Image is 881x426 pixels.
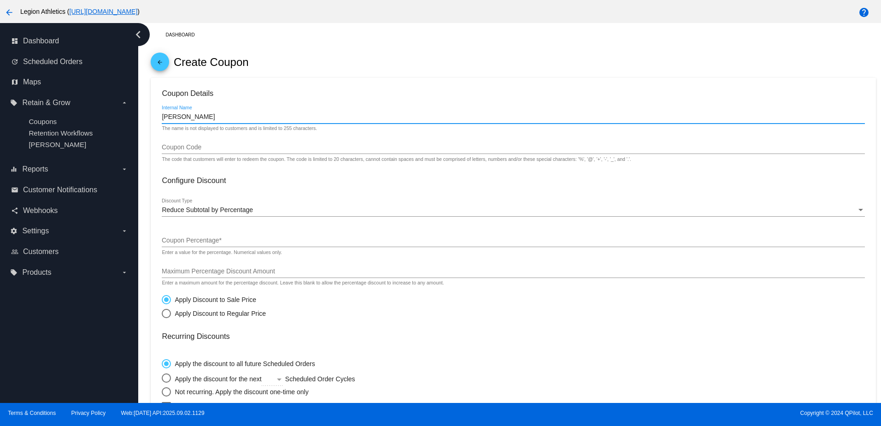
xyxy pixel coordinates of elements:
div: Enter a maximum amount for the percentage discount. Leave this blank to allow the percentage disc... [162,280,444,286]
div: Apply Discount to Sale Price [171,296,256,303]
i: arrow_drop_down [121,227,128,235]
a: Retention Workflows [29,129,93,137]
i: dashboard [11,37,18,45]
mat-icon: help [858,7,869,18]
span: Maps [23,78,41,86]
mat-icon: arrow_back [154,59,165,70]
div: Apply the discount to all future Scheduled Orders [171,360,315,367]
a: map Maps [11,75,128,89]
span: Customer Notifications [23,186,97,194]
i: map [11,78,18,86]
h2: Create Coupon [174,56,249,69]
a: dashboard Dashboard [11,34,128,48]
div: The code that customers will enter to redeem the coupon. The code is limited to 20 characters, ca... [162,157,631,162]
a: people_outline Customers [11,244,128,259]
span: Is Stackable [175,401,210,412]
span: Products [22,268,51,277]
input: Maximum Percentage Discount Amount [162,268,864,275]
i: arrow_drop_down [121,99,128,106]
a: Privacy Policy [71,410,106,416]
input: Coupon Percentage [162,237,864,244]
h3: Recurring Discounts [162,332,864,341]
input: Coupon Code [162,144,864,151]
a: [PERSON_NAME] [29,141,86,148]
i: settings [10,227,18,235]
a: Coupons [29,118,57,125]
h3: Configure Discount [162,176,864,185]
div: Not recurring. Apply the discount one-time only [171,388,308,396]
i: chevron_left [131,27,146,42]
i: people_outline [11,248,18,255]
a: Terms & Conditions [8,410,56,416]
h3: Coupon Details [162,89,864,98]
a: email Customer Notifications [11,183,128,197]
span: Reports [22,165,48,173]
i: equalizer [10,166,18,173]
span: Scheduled Orders [23,58,82,66]
mat-radio-group: Select an option [162,290,266,318]
span: Copyright © 2024 QPilot, LLC [448,410,873,416]
a: share Webhooks [11,203,128,218]
a: Web:[DATE] API:2025.09.02.1129 [121,410,205,416]
div: The name is not displayed to customers and is limited to 255 characters. [162,126,317,131]
mat-select: Discount Type [162,207,864,214]
i: share [11,207,18,214]
span: Webhooks [23,207,58,215]
span: Retain & Grow [22,99,70,107]
div: Enter a value for the percentage. Numerical values only. [162,250,282,255]
i: arrow_drop_down [121,166,128,173]
a: [URL][DOMAIN_NAME] [70,8,138,15]
i: arrow_drop_down [121,269,128,276]
div: Apply the discount for the next Scheduled Order Cycles [171,373,416,383]
i: local_offer [10,99,18,106]
input: Internal Name [162,113,864,121]
span: Dashboard [23,37,59,45]
div: Apply Discount to Regular Price [171,310,266,317]
span: Customers [23,248,59,256]
a: Dashboard [165,28,203,42]
mat-icon: arrow_back [4,7,15,18]
a: update Scheduled Orders [11,54,128,69]
i: local_offer [10,269,18,276]
span: Reduce Subtotal by Percentage [162,206,253,213]
span: Settings [22,227,49,235]
span: Legion Athletics ( ) [20,8,140,15]
mat-radio-group: Select an option [162,355,416,396]
i: email [11,186,18,194]
i: update [11,58,18,65]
